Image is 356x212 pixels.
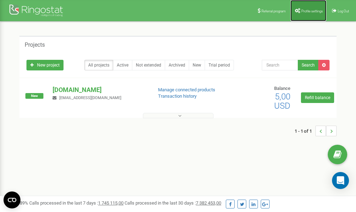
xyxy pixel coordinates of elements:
[274,92,290,111] span: 5,00 USD
[25,93,43,99] span: New
[295,119,337,143] nav: ...
[25,42,45,48] h5: Projects
[4,191,20,208] button: Open CMP widget
[125,200,221,206] span: Calls processed in the last 30 days :
[332,172,349,189] div: Open Intercom Messenger
[84,60,113,70] a: All projects
[158,87,215,92] a: Manage connected products
[262,60,298,70] input: Search
[113,60,132,70] a: Active
[98,200,123,206] u: 1 745 115,00
[29,200,123,206] span: Calls processed in the last 7 days :
[338,9,349,13] span: Log Out
[53,85,146,94] p: [DOMAIN_NAME]
[295,126,315,136] span: 1 - 1 of 1
[189,60,205,70] a: New
[26,60,64,70] a: New project
[301,92,334,103] a: Refill balance
[165,60,189,70] a: Archived
[196,200,221,206] u: 7 382 453,00
[261,9,286,13] span: Referral program
[298,60,319,70] button: Search
[59,96,121,100] span: [EMAIL_ADDRESS][DOMAIN_NAME]
[274,86,290,91] span: Balance
[301,9,323,13] span: Profile settings
[158,93,197,99] a: Transaction history
[205,60,234,70] a: Trial period
[132,60,165,70] a: Not extended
